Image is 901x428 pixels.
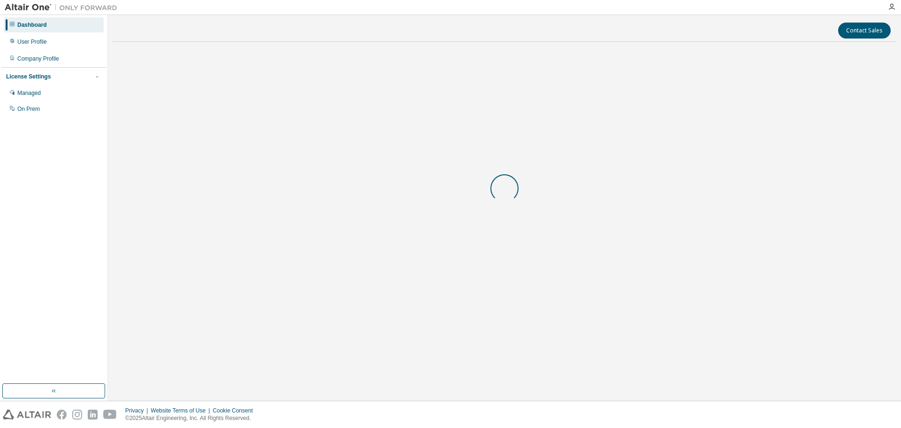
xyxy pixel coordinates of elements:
img: facebook.svg [57,410,67,420]
button: Contact Sales [838,23,891,39]
div: Dashboard [17,21,47,29]
img: instagram.svg [72,410,82,420]
p: © 2025 Altair Engineering, Inc. All Rights Reserved. [125,414,259,422]
div: Website Terms of Use [151,407,213,414]
div: Managed [17,89,41,97]
div: License Settings [6,73,51,80]
div: On Prem [17,105,40,113]
div: Company Profile [17,55,59,62]
img: youtube.svg [103,410,117,420]
img: linkedin.svg [88,410,98,420]
div: Cookie Consent [213,407,258,414]
div: User Profile [17,38,47,46]
img: altair_logo.svg [3,410,51,420]
div: Privacy [125,407,151,414]
img: Altair One [5,3,122,12]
